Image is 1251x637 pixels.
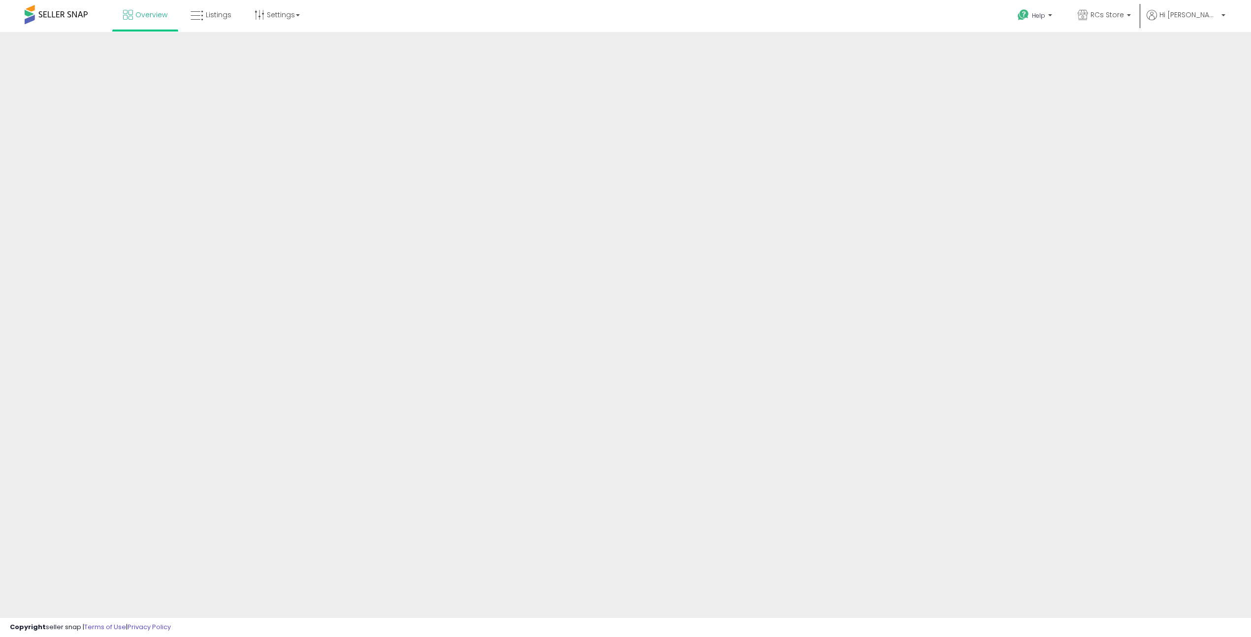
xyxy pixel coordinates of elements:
a: Help [1010,1,1062,32]
span: Hi [PERSON_NAME] [1159,10,1219,20]
span: Listings [206,10,231,20]
span: Overview [135,10,167,20]
span: Help [1032,11,1045,20]
span: RCs Store [1091,10,1124,20]
a: Hi [PERSON_NAME] [1147,10,1225,32]
i: Get Help [1017,9,1029,21]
